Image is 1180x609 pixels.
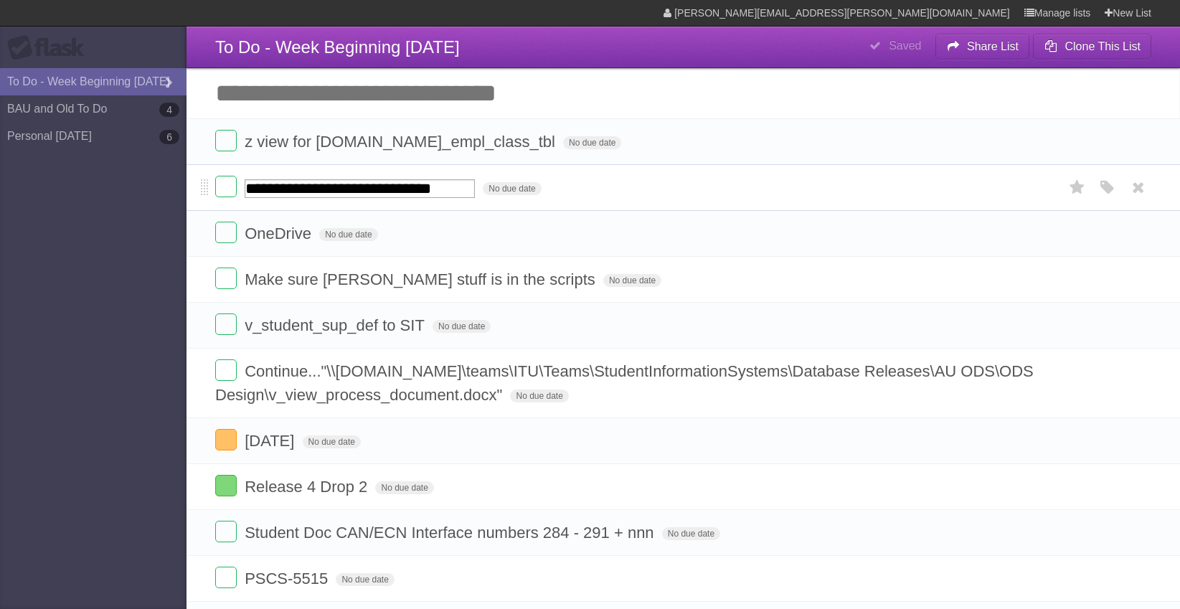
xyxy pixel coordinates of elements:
[215,475,237,496] label: Done
[215,362,1034,404] span: Continue..."\\[DOMAIN_NAME]\teams\ITU\Teams\StudentInformationSystems\Database Releases\AU ODS\OD...
[662,527,720,540] span: No due date
[215,222,237,243] label: Done
[215,567,237,588] label: Done
[215,313,237,335] label: Done
[935,34,1030,60] button: Share List
[1064,176,1091,199] label: Star task
[159,130,179,144] b: 6
[215,268,237,289] label: Done
[375,481,433,494] span: No due date
[967,40,1019,52] b: Share List
[245,316,428,334] span: v_student_sup_def to SIT
[336,573,394,586] span: No due date
[245,270,599,288] span: Make sure [PERSON_NAME] stuff is in the scripts
[245,524,657,542] span: Student Doc CAN/ECN Interface numbers 284 - 291 + nnn
[319,228,377,241] span: No due date
[510,390,568,402] span: No due date
[303,435,361,448] span: No due date
[603,274,661,287] span: No due date
[215,521,237,542] label: Done
[7,35,93,61] div: Flask
[433,320,491,333] span: No due date
[483,182,541,195] span: No due date
[215,130,237,151] label: Done
[159,103,179,117] b: 4
[563,136,621,149] span: No due date
[245,133,559,151] span: z view for [DOMAIN_NAME]_empl_class_tbl
[245,478,371,496] span: Release 4 Drop 2
[215,37,460,57] span: To Do - Week Beginning [DATE]
[245,432,298,450] span: [DATE]
[215,359,237,381] label: Done
[245,570,331,587] span: PSCS-5515
[245,225,315,242] span: OneDrive
[215,176,237,197] label: Done
[1065,40,1141,52] b: Clone This List
[215,429,237,450] label: Done
[1033,34,1151,60] button: Clone This List
[889,39,921,52] b: Saved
